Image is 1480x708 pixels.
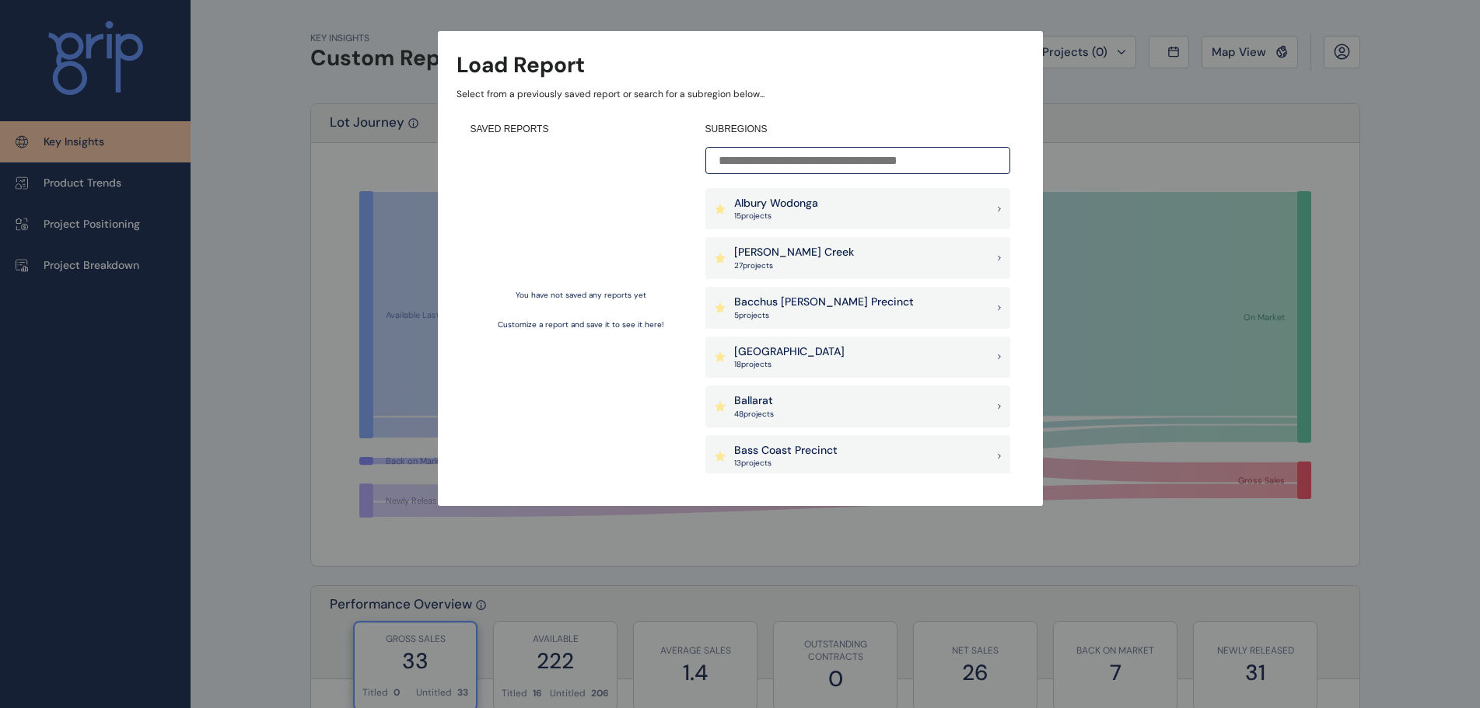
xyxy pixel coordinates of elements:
p: Albury Wodonga [734,196,818,211]
p: Ballarat [734,393,774,409]
p: [GEOGRAPHIC_DATA] [734,344,845,360]
p: Bass Coast Precinct [734,443,838,459]
p: You have not saved any reports yet [516,290,646,301]
p: 15 project s [734,211,818,221]
p: 27 project s [734,260,854,271]
p: Select from a previously saved report or search for a subregion below... [457,88,1024,101]
h4: SUBREGIONS [705,123,1010,136]
p: Customize a report and save it to see it here! [498,319,664,330]
p: 13 project s [734,458,838,469]
p: 18 project s [734,359,845,370]
p: Bacchus [PERSON_NAME] Precinct [734,295,914,310]
p: [PERSON_NAME] Creek [734,245,854,260]
h3: Load Report [457,50,585,80]
p: 5 project s [734,310,914,321]
h4: SAVED REPORTS [471,123,691,136]
p: 48 project s [734,409,774,420]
